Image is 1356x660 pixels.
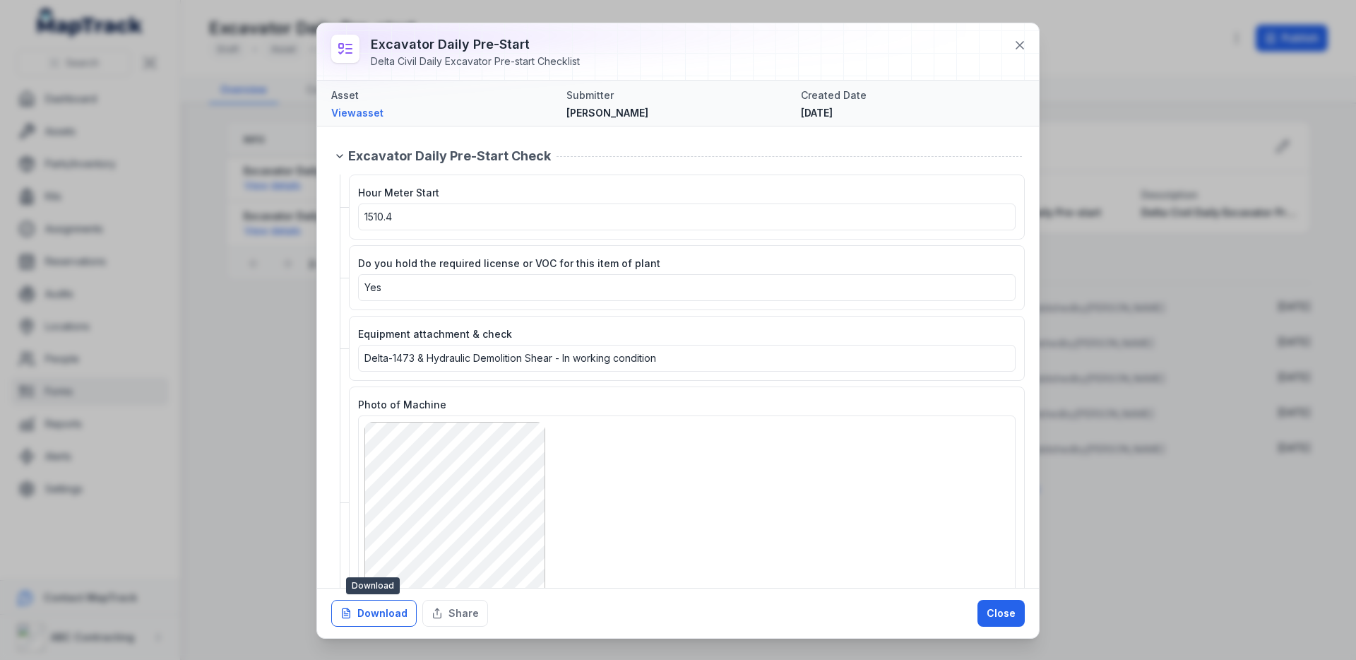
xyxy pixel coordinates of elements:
[801,107,833,119] span: [DATE]
[566,89,614,101] span: Submitter
[358,187,439,199] span: Hour Meter Start
[364,352,656,364] span: Delta-1473 & Hydraulic Demolition Shear - In working condition
[331,600,417,627] button: Download
[801,107,833,119] time: 22/08/2025, 9:22:23 am
[371,54,580,69] div: Delta Civil Daily Excavator Pre-start Checklist
[331,89,359,101] span: Asset
[358,257,660,269] span: Do you hold the required license or VOC for this item of plant
[348,146,551,166] span: Excavator Daily Pre-Start Check
[364,281,381,293] span: Yes
[801,89,867,101] span: Created Date
[331,106,555,120] a: Viewasset
[977,600,1025,627] button: Close
[371,35,580,54] h3: Excavator Daily Pre-start
[358,399,446,411] span: Photo of Machine
[358,328,512,340] span: Equipment attachment & check
[422,600,488,627] button: Share
[346,577,400,594] span: Download
[566,107,648,119] span: [PERSON_NAME]
[364,211,392,223] span: 1510.4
